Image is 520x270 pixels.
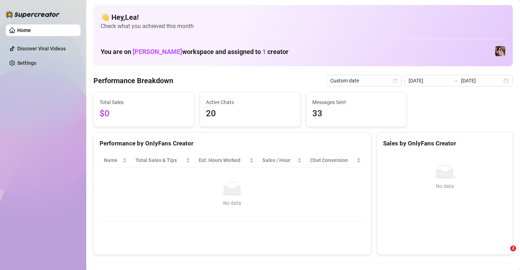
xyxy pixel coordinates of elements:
img: logo-BBDzfeDw.svg [6,11,60,18]
a: Home [17,27,31,33]
span: Sales / Hour [262,156,296,164]
th: Name [100,153,131,167]
a: Settings [17,60,36,66]
span: to [452,78,458,84]
span: 33 [312,107,401,121]
h1: You are on workspace and assigned to creator [101,48,289,56]
span: Name [104,156,121,164]
h4: 👋 Hey, Lea ! [101,12,506,22]
div: Sales by OnlyFans Creator [383,139,507,148]
span: 2 [510,246,516,251]
span: 20 [206,107,294,121]
input: End date [461,77,502,85]
span: swap-right [452,78,458,84]
th: Total Sales & Tips [131,153,194,167]
span: $0 [100,107,188,121]
th: Chat Conversion [306,153,365,167]
span: Total Sales & Tips [135,156,184,164]
span: Total Sales [100,98,188,106]
span: Chat Conversion [310,156,355,164]
span: Custom date [330,75,397,86]
div: No data [386,182,504,190]
iframe: Intercom live chat [496,246,513,263]
span: 1 [262,48,266,55]
span: Messages Sent [312,98,401,106]
span: [PERSON_NAME] [133,48,182,55]
span: Active Chats [206,98,294,106]
th: Sales / Hour [258,153,306,167]
span: calendar [393,78,397,83]
a: Discover Viral Videos [17,46,66,51]
div: Performance by OnlyFans Creator [100,139,365,148]
span: Check what you achieved this month [101,22,506,30]
img: Nanner [495,46,505,56]
input: Start date [409,77,450,85]
div: No data [107,199,358,207]
div: Est. Hours Worked [199,156,248,164]
h4: Performance Breakdown [93,76,173,86]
